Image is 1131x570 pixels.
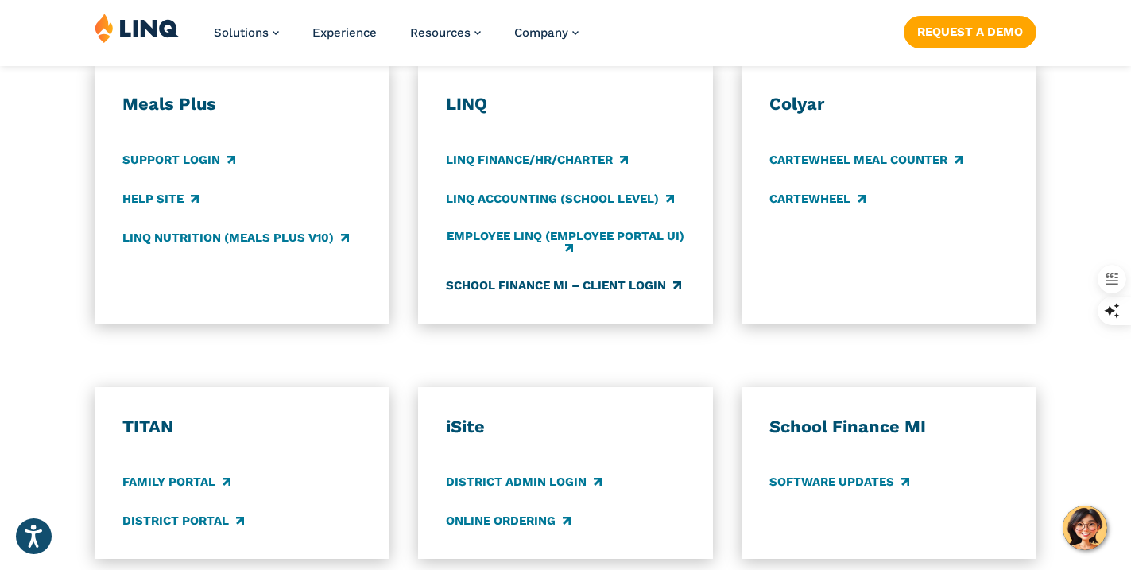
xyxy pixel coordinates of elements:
h3: TITAN [122,416,361,438]
span: Solutions [214,25,269,40]
a: LINQ Finance/HR/Charter [446,151,627,169]
a: Employee LINQ (Employee Portal UI) [446,229,684,255]
a: CARTEWHEEL Meal Counter [769,151,962,169]
a: District Portal [122,513,243,530]
h3: School Finance MI [769,416,1008,438]
h3: Meals Plus [122,93,361,115]
span: Company [514,25,568,40]
a: Request a Demo [904,16,1036,48]
a: School Finance MI – Client Login [446,277,680,295]
a: LINQ Accounting (school level) [446,190,673,207]
h3: iSite [446,416,684,438]
a: Solutions [214,25,279,40]
h3: LINQ [446,93,684,115]
button: Hello, have a question? Let’s chat. [1063,506,1107,550]
span: Resources [410,25,471,40]
nav: Button Navigation [904,13,1036,48]
h3: Colyar [769,93,1008,115]
a: Family Portal [122,474,230,491]
a: Support Login [122,151,234,169]
a: District Admin Login [446,474,601,491]
nav: Primary Navigation [214,13,579,65]
a: LINQ Nutrition (Meals Plus v10) [122,229,348,246]
a: Software Updates [769,474,908,491]
a: Experience [312,25,377,40]
a: Online Ordering [446,513,570,530]
img: LINQ | K‑12 Software [95,13,179,43]
a: Help Site [122,190,198,207]
a: Resources [410,25,481,40]
a: CARTEWHEEL [769,190,865,207]
a: Company [514,25,579,40]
